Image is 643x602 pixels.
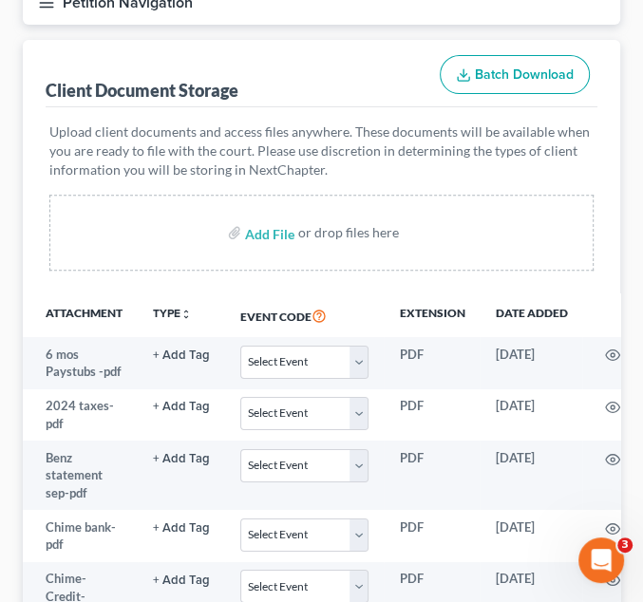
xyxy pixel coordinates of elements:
[384,293,480,337] th: Extension
[480,510,582,562] td: [DATE]
[578,537,624,583] iframe: Intercom live chat
[153,453,210,465] button: + Add Tag
[153,401,210,413] button: + Add Tag
[225,293,384,337] th: Event Code
[384,510,480,562] td: PDF
[475,66,574,83] span: Batch Download
[384,337,480,389] td: PDF
[23,293,138,337] th: Attachment
[153,570,210,588] a: + Add Tag
[153,574,210,587] button: + Add Tag
[23,337,138,389] td: 6 mos Paystubs -pdf
[23,510,138,562] td: Chime bank-pdf
[480,441,582,510] td: [DATE]
[180,309,192,320] i: unfold_more
[384,441,480,510] td: PDF
[617,537,633,553] span: 3
[480,337,582,389] td: [DATE]
[23,389,138,442] td: 2024 taxes-pdf
[298,223,399,242] div: or drop files here
[49,122,594,179] p: Upload client documents and access files anywhere. These documents will be available when you are...
[153,518,210,536] a: + Add Tag
[153,346,210,364] a: + Add Tag
[480,389,582,442] td: [DATE]
[46,79,238,102] div: Client Document Storage
[153,449,210,467] a: + Add Tag
[153,308,192,320] button: TYPEunfold_more
[153,522,210,535] button: + Add Tag
[23,441,138,510] td: Benz statement sep-pdf
[153,397,210,415] a: + Add Tag
[384,389,480,442] td: PDF
[153,349,210,362] button: + Add Tag
[440,55,590,95] button: Batch Download
[480,293,582,337] th: Date added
